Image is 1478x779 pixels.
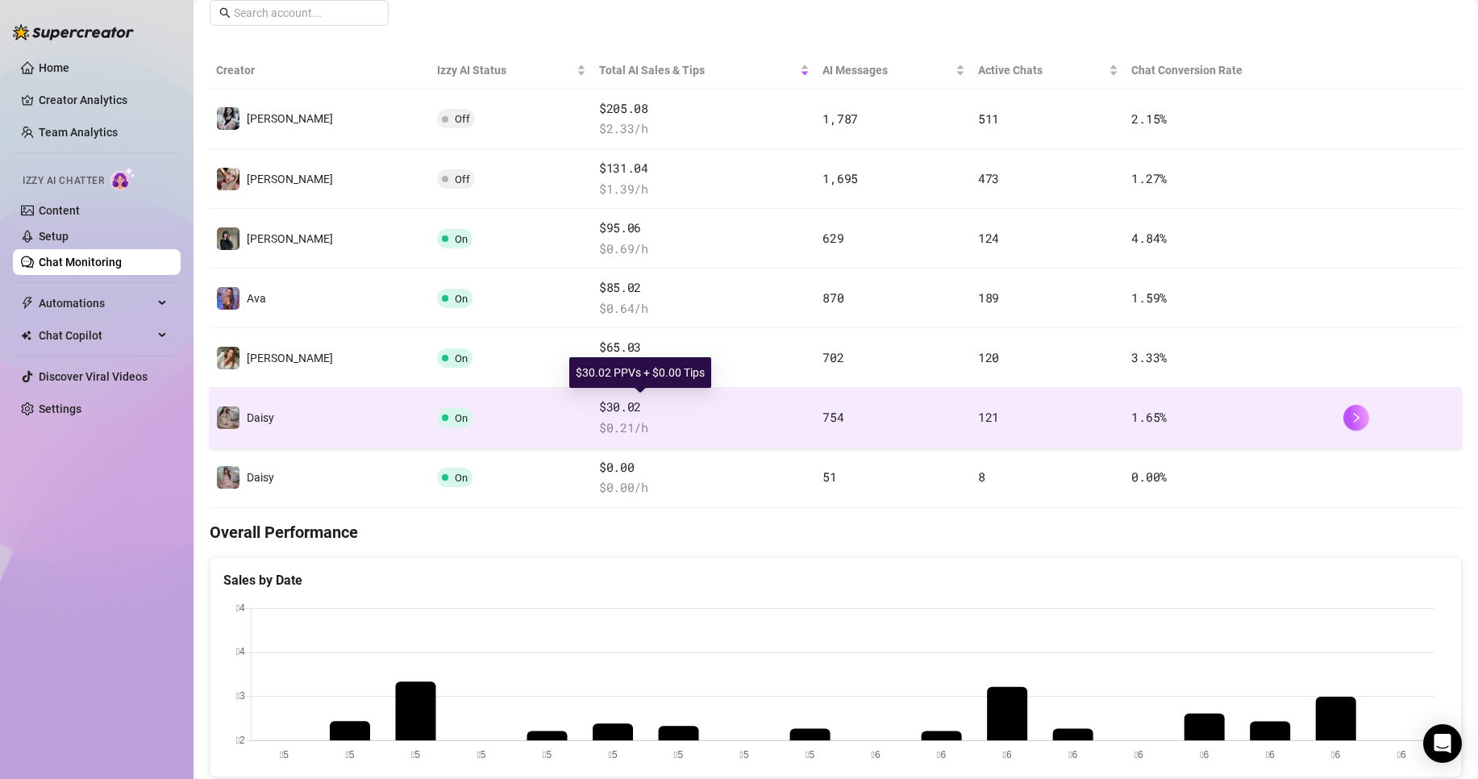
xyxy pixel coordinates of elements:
[21,330,31,341] img: Chat Copilot
[217,227,239,250] img: Anna
[978,110,999,127] span: 511
[217,287,239,310] img: Ava
[23,173,104,189] span: Izzy AI Chatter
[978,61,1106,79] span: Active Chats
[822,349,843,365] span: 702
[1131,409,1167,425] span: 1.65 %
[978,469,985,485] span: 8
[217,406,239,429] img: Daisy
[39,323,153,348] span: Chat Copilot
[599,119,810,139] span: $ 2.33 /h
[1131,469,1167,485] span: 0.00 %
[599,99,810,119] span: $205.08
[217,347,239,369] img: Paige
[978,230,999,246] span: 124
[822,170,858,186] span: 1,695
[978,409,999,425] span: 121
[1131,290,1167,306] span: 1.59 %
[816,52,971,90] th: AI Messages
[247,292,266,305] span: Ava
[437,61,573,79] span: Izzy AI Status
[39,204,80,217] a: Content
[822,230,843,246] span: 629
[455,412,468,424] span: On
[210,521,1462,544] h4: Overall Performance
[1423,724,1462,763] div: Open Intercom Messenger
[39,87,168,113] a: Creator Analytics
[431,52,593,90] th: Izzy AI Status
[599,61,797,79] span: Total AI Sales & Tips
[13,24,134,40] img: logo-BBDzfeDw.svg
[822,409,843,425] span: 754
[978,290,999,306] span: 189
[217,466,239,489] img: Daisy
[219,7,231,19] span: search
[1351,412,1362,423] span: right
[247,471,274,484] span: Daisy
[110,167,135,190] img: AI Chatter
[978,170,999,186] span: 473
[247,112,333,125] span: [PERSON_NAME]
[1125,52,1336,90] th: Chat Conversion Rate
[822,290,843,306] span: 870
[223,570,1448,590] div: Sales by Date
[234,4,379,22] input: Search account...
[39,402,81,415] a: Settings
[39,290,153,316] span: Automations
[599,278,810,298] span: $85.02
[217,168,239,190] img: Anna
[1131,170,1167,186] span: 1.27 %
[455,173,470,185] span: Off
[1131,110,1167,127] span: 2.15 %
[599,338,810,357] span: $65.03
[455,233,468,245] span: On
[247,411,274,424] span: Daisy
[599,180,810,199] span: $ 1.39 /h
[39,256,122,269] a: Chat Monitoring
[822,61,951,79] span: AI Messages
[39,126,118,139] a: Team Analytics
[39,230,69,243] a: Setup
[593,52,816,90] th: Total AI Sales & Tips
[455,293,468,305] span: On
[599,458,810,477] span: $0.00
[217,107,239,130] img: Sadie
[978,349,999,365] span: 120
[455,113,470,125] span: Off
[455,352,468,365] span: On
[599,299,810,319] span: $ 0.64 /h
[39,370,148,383] a: Discover Viral Videos
[39,61,69,74] a: Home
[599,159,810,178] span: $131.04
[599,219,810,238] span: $95.06
[599,478,810,498] span: $ 0.00 /h
[1343,405,1369,431] button: right
[21,297,34,310] span: thunderbolt
[247,352,333,365] span: [PERSON_NAME]
[599,419,810,438] span: $ 0.21 /h
[822,110,858,127] span: 1,787
[1131,349,1167,365] span: 3.33 %
[455,472,468,484] span: On
[247,232,333,245] span: [PERSON_NAME]
[569,357,711,388] div: $30.02 PPVs + $0.00 Tips
[599,240,810,259] span: $ 0.69 /h
[247,173,333,185] span: [PERSON_NAME]
[1131,230,1167,246] span: 4.84 %
[599,398,810,417] span: $30.02
[210,52,431,90] th: Creator
[972,52,1126,90] th: Active Chats
[822,469,836,485] span: 51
